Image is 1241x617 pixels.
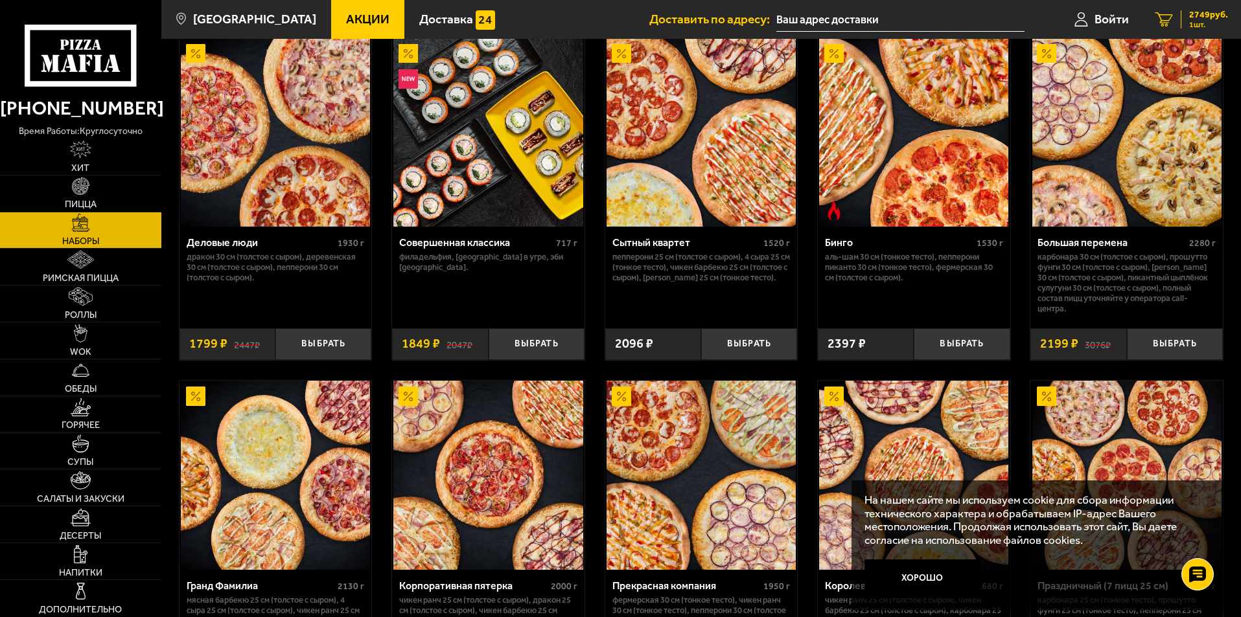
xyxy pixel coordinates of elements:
img: 15daf4d41897b9f0e9f617042186c801.svg [476,10,495,30]
span: 2199 ₽ [1040,337,1078,350]
img: Акционный [612,387,631,406]
span: 2096 ₽ [615,337,653,350]
span: 1799 ₽ [189,337,227,350]
a: АкционныйПрекрасная компания [605,381,798,570]
div: Прекрасная компания [612,579,761,592]
span: Акции [346,13,389,25]
p: Аль-Шам 30 см (тонкое тесто), Пепперони Пиканто 30 см (тонкое тесто), Фермерская 30 см (толстое с... [825,252,1003,283]
s: 2447 ₽ [234,337,260,350]
span: Пицца [65,200,97,209]
button: Выбрать [489,328,585,360]
span: WOK [70,348,91,357]
div: Корпоративная пятерка [399,579,548,592]
a: АкционныйКоролевское комбо [818,381,1010,570]
span: Доставить по адресу: [649,13,776,25]
img: Акционный [824,387,844,406]
span: 717 г [556,238,577,249]
button: Хорошо [864,559,981,598]
span: 1530 г [977,238,1003,249]
span: 2130 г [338,581,364,592]
img: Королевское комбо [819,381,1008,570]
span: Войти [1095,13,1129,25]
span: Дополнительно [39,605,122,614]
p: Карбонара 30 см (толстое с сыром), Прошутто Фунги 30 см (толстое с сыром), [PERSON_NAME] 30 см (т... [1038,252,1216,314]
span: Напитки [59,568,102,578]
img: Акционный [399,44,418,63]
div: Сытный квартет [612,236,761,249]
img: Большая перемена [1032,38,1222,227]
img: Акционный [612,44,631,63]
img: Акционный [1037,44,1056,63]
img: Праздничный (7 пицц 25 см) [1032,381,1222,570]
span: Римская пицца [43,274,119,283]
a: АкционныйБольшая перемена [1030,38,1223,227]
input: Ваш адрес доставки [776,8,1025,32]
span: 1849 ₽ [402,337,440,350]
img: Корпоративная пятерка [393,381,583,570]
span: 2749 руб. [1189,10,1228,19]
div: Совершенная классика [399,236,553,249]
p: Пепперони 25 см (толстое с сыром), 4 сыра 25 см (тонкое тесто), Чикен Барбекю 25 см (толстое с сы... [612,252,791,283]
span: 1930 г [338,238,364,249]
p: Филадельфия, [GEOGRAPHIC_DATA] в угре, Эби [GEOGRAPHIC_DATA]. [399,252,577,273]
span: Наборы [62,237,99,246]
a: АкционныйГранд Фамилиа [180,381,372,570]
img: Акционный [186,44,205,63]
span: 1520 г [763,238,790,249]
button: Выбрать [1127,328,1223,360]
div: Бинго [825,236,973,249]
span: Доставка [419,13,473,25]
img: Бинго [819,38,1008,227]
span: Десерты [60,532,101,541]
img: Совершенная классика [393,38,583,227]
a: АкционныйСытный квартет [605,38,798,227]
img: Сытный квартет [607,38,796,227]
div: Гранд Фамилиа [187,579,335,592]
span: 2397 ₽ [828,337,866,350]
a: АкционныйКорпоративная пятерка [392,381,585,570]
img: Акционный [399,387,418,406]
a: АкционныйНовинкаСовершенная классика [392,38,585,227]
span: 2000 г [551,581,577,592]
img: Акционный [824,44,844,63]
a: АкционныйПраздничный (7 пицц 25 см) [1030,381,1223,570]
span: Горячее [62,421,100,430]
img: Новинка [399,69,418,89]
p: На нашем сайте мы используем cookie для сбора информации технического характера и обрабатываем IP... [864,493,1203,547]
img: Деловые люди [181,38,370,227]
img: Гранд Фамилиа [181,381,370,570]
span: [GEOGRAPHIC_DATA] [193,13,316,25]
s: 2047 ₽ [447,337,472,350]
span: Супы [67,458,93,467]
p: Дракон 30 см (толстое с сыром), Деревенская 30 см (толстое с сыром), Пепперони 30 см (толстое с с... [187,252,365,283]
button: Выбрать [701,328,797,360]
img: Акционный [186,387,205,406]
span: 1950 г [763,581,790,592]
button: Выбрать [914,328,1010,360]
span: Обеды [65,385,97,394]
div: Деловые люди [187,236,335,249]
span: Роллы [65,311,97,320]
img: Прекрасная компания [607,381,796,570]
span: Салаты и закуски [37,495,124,504]
span: 1 шт. [1189,21,1228,28]
span: Хит [71,164,89,173]
span: 2280 г [1189,238,1216,249]
img: Акционный [1037,387,1056,406]
div: Королевское комбо [825,579,973,592]
img: Острое блюдо [824,201,844,220]
button: Выбрать [275,328,371,360]
a: АкционныйОстрое блюдоБинго [818,38,1010,227]
s: 3076 ₽ [1085,337,1111,350]
a: АкционныйДеловые люди [180,38,372,227]
div: Большая перемена [1038,236,1186,249]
